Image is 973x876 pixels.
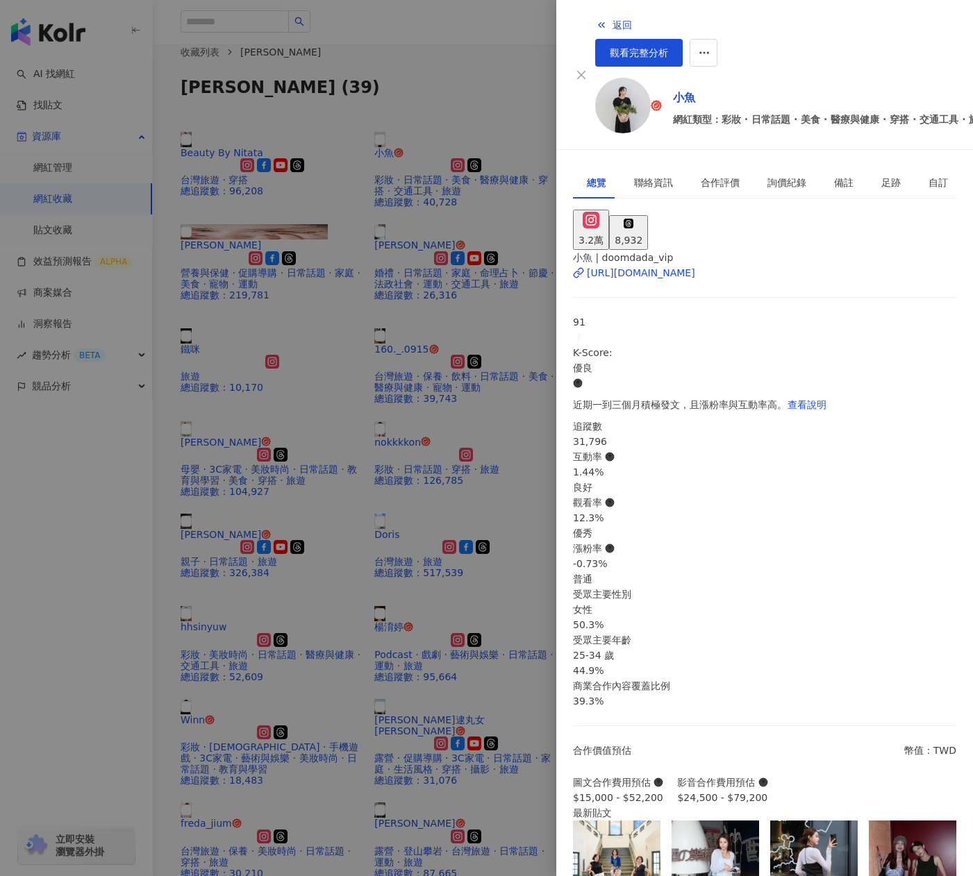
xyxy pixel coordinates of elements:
div: K-Score : [573,345,956,391]
div: 詢價紀錄 [767,175,806,190]
div: 44.9% [573,663,956,678]
div: $24,500 - $79,200 [677,790,767,805]
button: 查看說明 [787,391,827,419]
div: 幣值：TWD [904,743,956,758]
div: 最新貼文 [573,805,956,820]
div: 漲粉率 [573,541,956,556]
div: 3.2萬 [579,233,604,248]
div: 受眾主要年齡 [573,632,956,648]
div: 良好 [573,480,956,495]
div: 50.3% [573,617,956,632]
div: 追蹤數 [573,419,956,434]
div: [URL][DOMAIN_NAME] [587,265,695,280]
div: 優秀 [573,525,956,541]
div: 聯絡資訊 [634,175,673,190]
div: 優良 [573,360,956,376]
div: -0.73% [573,556,956,571]
div: 備註 [834,175,854,190]
div: 近期一到三個月積極發文，且漲粉率與互動率高。 [573,391,956,419]
a: KOL Avatar [595,78,662,138]
div: 互動率 [573,449,956,464]
img: KOL Avatar [595,78,651,133]
button: 返回 [595,11,633,39]
span: 小魚 | doomdada_vip [573,252,673,263]
div: 足跡 [881,175,901,190]
a: [URL][DOMAIN_NAME] [573,265,956,280]
div: 普通 [573,571,956,587]
div: 影音合作費用預估 [677,775,767,790]
button: 8,932 [609,215,648,250]
div: 39.3% [573,693,956,709]
button: 3.2萬 [573,210,609,250]
div: 合作價值預估 [573,743,631,758]
div: 8,932 [615,233,642,248]
button: Close [573,67,590,83]
div: $15,000 - $52,200 [573,790,663,805]
div: 合作評價 [701,175,740,190]
div: 商業合作內容覆蓋比例 [573,678,956,693]
div: 25-34 歲 [573,648,956,663]
div: 31,796 [573,434,956,449]
span: 查看說明 [788,399,826,410]
div: 受眾主要性別 [573,587,956,602]
div: 觀看率 [573,495,956,510]
span: 返回 [613,19,632,31]
div: 圖文合作費用預估 [573,775,663,790]
div: 12.3% [573,510,956,525]
span: 觀看完整分析 [610,47,668,58]
div: 自訂 [929,175,948,190]
span: close [576,69,587,81]
a: 觀看完整分析 [595,39,683,67]
div: 女性 [573,602,956,617]
div: 總覽 [587,175,606,190]
div: 91 [573,314,956,330]
div: 1.44% [573,464,956,480]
